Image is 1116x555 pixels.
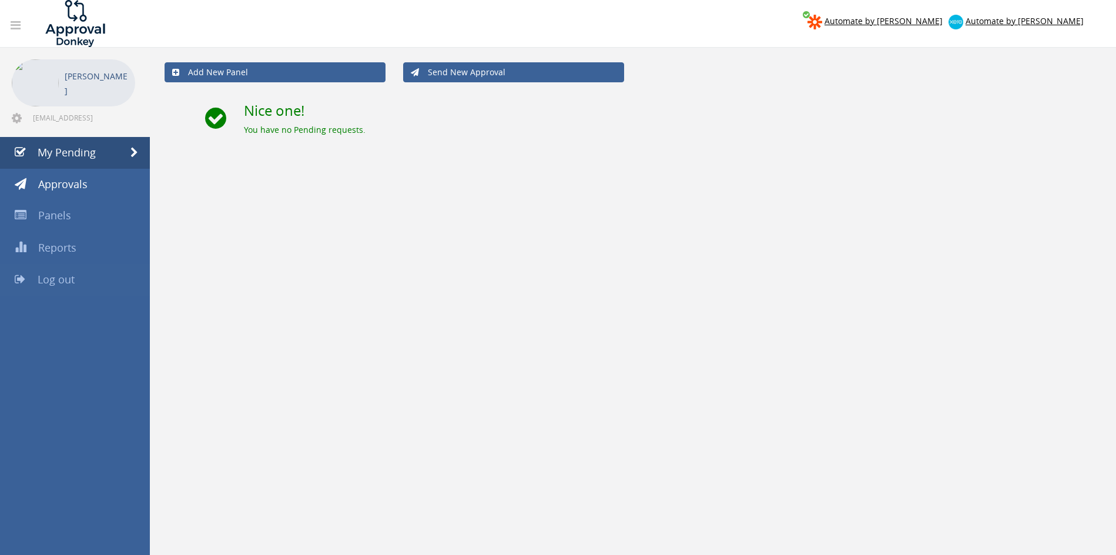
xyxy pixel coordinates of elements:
span: My Pending [38,145,96,159]
span: Automate by [PERSON_NAME] [825,15,943,26]
a: Add New Panel [165,62,386,82]
span: [EMAIL_ADDRESS][DOMAIN_NAME] [33,113,133,122]
div: You have no Pending requests. [244,124,1101,136]
a: Send New Approval [403,62,624,82]
span: Automate by [PERSON_NAME] [966,15,1084,26]
h2: Nice one! [244,103,1101,118]
span: Reports [38,240,76,255]
img: zapier-logomark.png [807,15,822,29]
span: Log out [38,272,75,286]
span: Approvals [38,177,88,191]
span: Panels [38,208,71,222]
img: xero-logo.png [949,15,963,29]
p: [PERSON_NAME] [65,69,129,98]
